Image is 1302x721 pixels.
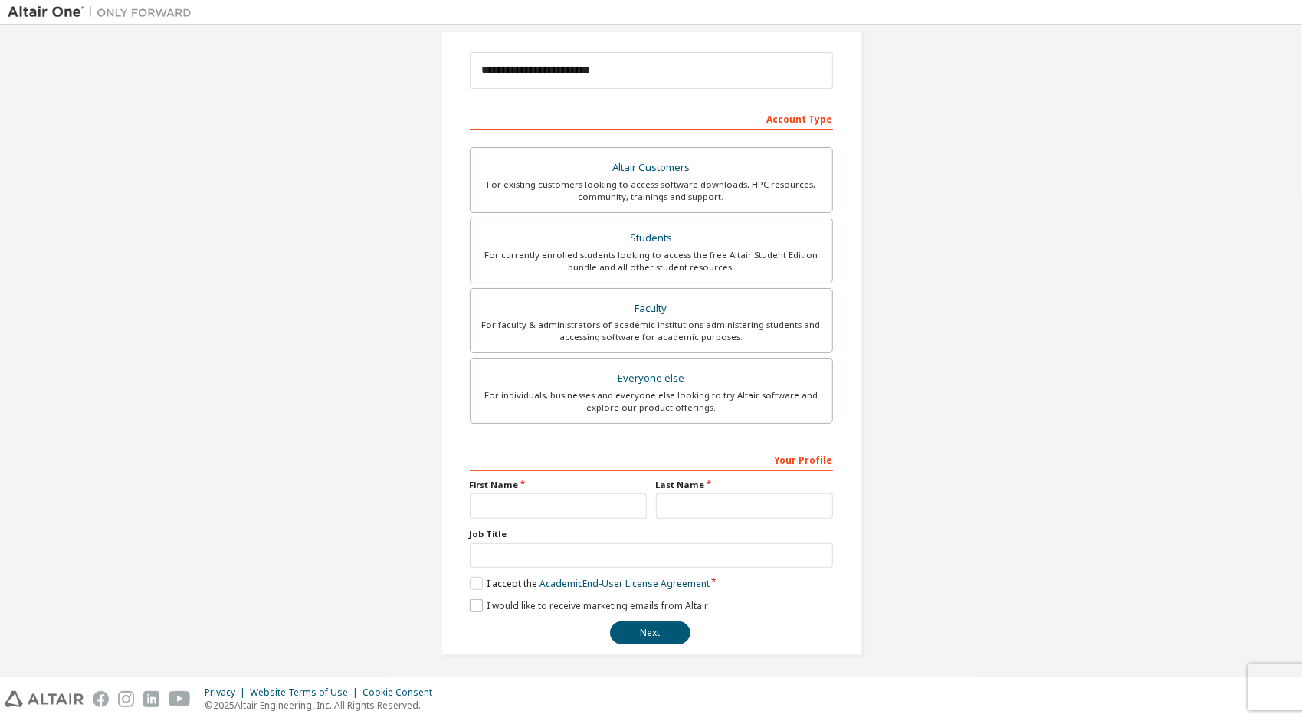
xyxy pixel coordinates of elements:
img: instagram.svg [118,691,134,707]
div: Website Terms of Use [250,687,362,699]
label: First Name [470,479,647,491]
img: altair_logo.svg [5,691,84,707]
img: linkedin.svg [143,691,159,707]
label: I accept the [470,577,710,590]
div: Faculty [480,298,823,320]
div: Altair Customers [480,157,823,179]
img: Altair One [8,5,199,20]
label: Job Title [470,528,833,540]
div: Students [480,228,823,249]
div: Privacy [205,687,250,699]
div: For individuals, businesses and everyone else looking to try Altair software and explore our prod... [480,389,823,414]
button: Next [610,621,690,644]
div: For existing customers looking to access software downloads, HPC resources, community, trainings ... [480,179,823,203]
label: Last Name [656,479,833,491]
a: Academic End-User License Agreement [539,577,710,590]
div: For faculty & administrators of academic institutions administering students and accessing softwa... [480,319,823,343]
div: For currently enrolled students looking to access the free Altair Student Edition bundle and all ... [480,249,823,274]
p: © 2025 Altair Engineering, Inc. All Rights Reserved. [205,699,441,712]
img: youtube.svg [169,691,191,707]
div: Everyone else [480,368,823,389]
div: Your Profile [470,447,833,471]
div: Cookie Consent [362,687,441,699]
label: I would like to receive marketing emails from Altair [470,599,708,612]
div: Account Type [470,106,833,130]
img: facebook.svg [93,691,109,707]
